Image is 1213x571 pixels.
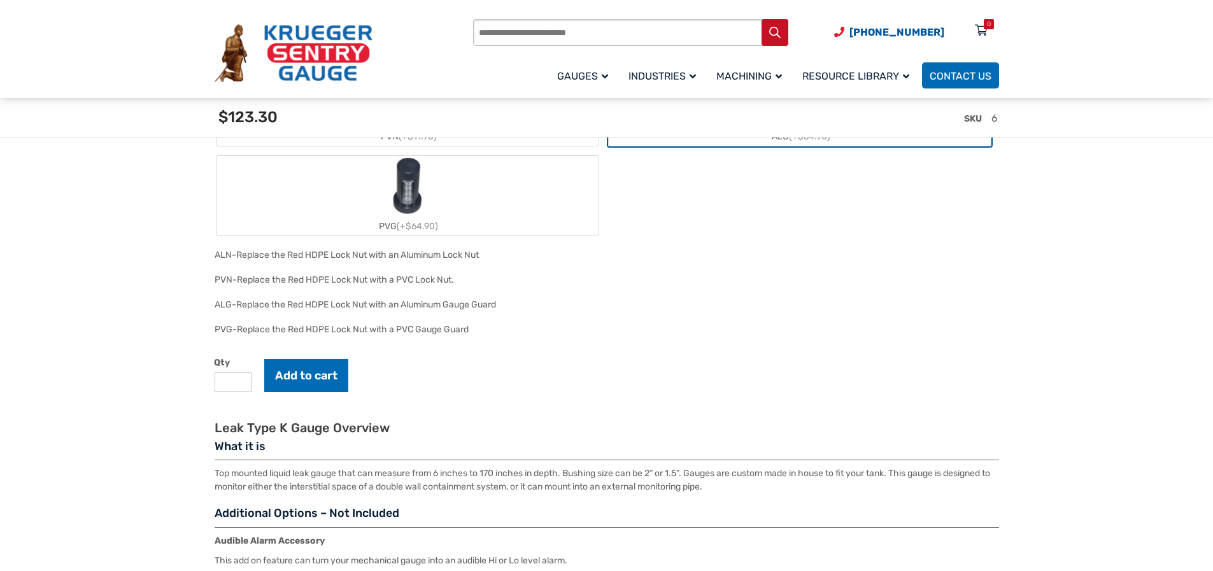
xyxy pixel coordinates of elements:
span: PVG- [215,324,237,335]
div: PVG [216,217,599,236]
img: PVG [377,156,438,217]
a: Resource Library [795,60,922,90]
span: [PHONE_NUMBER] [849,26,944,38]
a: Gauges [550,60,621,90]
div: Replace the Red HDPE Lock Nut with a PVC Gauge Guard [237,324,469,335]
div: Replace the Red HDPE Lock Nut with an Aluminum Lock Nut [236,250,479,260]
div: Replace the Red HDPE Lock Nut with a PVC Lock Nut. [237,274,454,285]
img: Krueger Sentry Gauge [215,24,372,83]
span: SKU [964,113,982,124]
span: Gauges [557,70,608,82]
h2: Leak Type K Gauge Overview [215,420,999,436]
p: This add on feature can turn your mechanical gauge into an audible Hi or Lo level alarm. [215,554,999,567]
span: Industries [628,70,696,82]
p: Top mounted liquid leak gauge that can measure from 6 inches to 170 inches in depth. Bushing size... [215,467,999,493]
a: Industries [621,60,709,90]
span: Resource Library [802,70,909,82]
span: ALG- [215,299,236,310]
span: PVN- [215,274,237,285]
span: (+$64.90) [397,221,438,232]
h3: What it is [215,439,999,461]
span: Machining [716,70,782,82]
label: PVG [216,156,599,236]
a: Machining [709,60,795,90]
span: ALN- [215,250,236,260]
button: Add to cart [264,359,348,392]
span: Contact Us [930,70,991,82]
a: Phone Number (920) 434-8860 [834,24,944,40]
a: Contact Us [922,62,999,88]
span: 6 [991,112,998,124]
h3: Additional Options – Not Included [215,506,999,528]
input: Product quantity [215,372,252,392]
div: Replace the Red HDPE Lock Nut with an Aluminum Gauge Guard [236,299,496,310]
div: 0 [987,19,991,29]
strong: Audible Alarm Accessory [215,535,325,546]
